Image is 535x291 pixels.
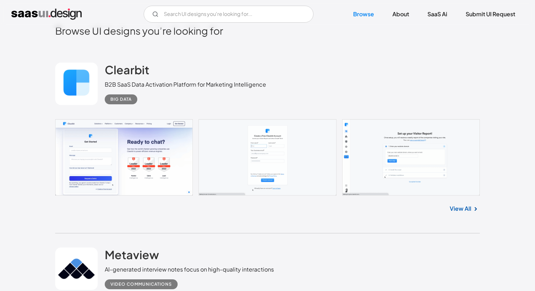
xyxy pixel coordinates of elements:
[419,6,456,22] a: SaaS Ai
[345,6,382,22] a: Browse
[144,6,313,23] form: Email Form
[105,80,266,89] div: B2B SaaS Data Activation Platform for Marketing Intelligence
[144,6,313,23] input: Search UI designs you're looking for...
[105,248,159,262] h2: Metaview
[105,265,274,274] div: AI-generated interview notes focus on high-quality interactions
[105,63,149,77] h2: Clearbit
[105,63,149,80] a: Clearbit
[450,204,471,213] a: View All
[110,280,172,289] div: Video Communications
[105,248,159,265] a: Metaview
[384,6,418,22] a: About
[11,8,82,20] a: home
[55,24,480,37] h2: Browse UI designs you’re looking for
[457,6,524,22] a: Submit UI Request
[110,95,132,104] div: Big Data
